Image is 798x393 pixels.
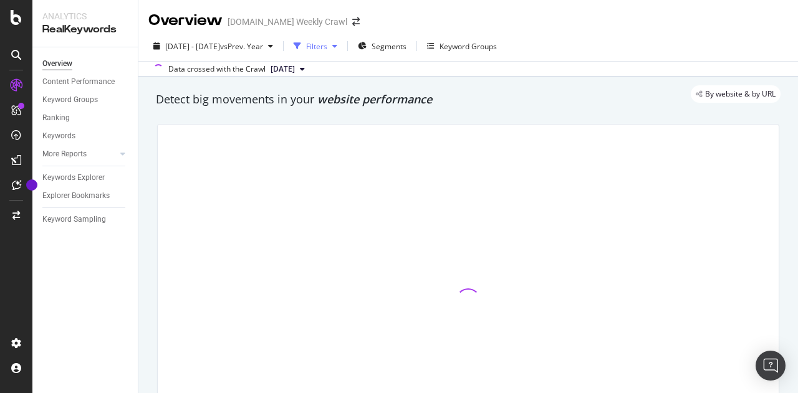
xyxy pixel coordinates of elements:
[228,16,347,28] div: [DOMAIN_NAME] Weekly Crawl
[42,75,115,88] div: Content Performance
[266,62,310,77] button: [DATE]
[42,111,70,125] div: Ranking
[42,130,129,143] a: Keywords
[756,351,786,381] div: Open Intercom Messenger
[271,64,295,75] span: 2025 Aug. 28th
[306,41,327,52] div: Filters
[26,179,37,191] div: Tooltip anchor
[42,57,129,70] a: Overview
[42,93,98,107] div: Keyword Groups
[220,41,263,52] span: vs Prev. Year
[42,171,105,184] div: Keywords Explorer
[691,85,781,103] div: legacy label
[42,213,106,226] div: Keyword Sampling
[42,148,87,161] div: More Reports
[422,36,502,56] button: Keyword Groups
[42,111,129,125] a: Ranking
[353,36,411,56] button: Segments
[42,189,129,202] a: Explorer Bookmarks
[42,130,75,143] div: Keywords
[165,41,220,52] span: [DATE] - [DATE]
[42,213,129,226] a: Keyword Sampling
[289,36,342,56] button: Filters
[42,22,128,37] div: RealKeywords
[42,57,72,70] div: Overview
[148,36,278,56] button: [DATE] - [DATE]vsPrev. Year
[42,189,110,202] div: Explorer Bookmarks
[148,10,223,31] div: Overview
[705,90,776,98] span: By website & by URL
[42,93,129,107] a: Keyword Groups
[352,17,360,26] div: arrow-right-arrow-left
[42,75,129,88] a: Content Performance
[42,148,117,161] a: More Reports
[42,10,128,22] div: Analytics
[372,41,406,52] span: Segments
[168,64,266,75] div: Data crossed with the Crawl
[440,41,497,52] div: Keyword Groups
[42,171,129,184] a: Keywords Explorer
